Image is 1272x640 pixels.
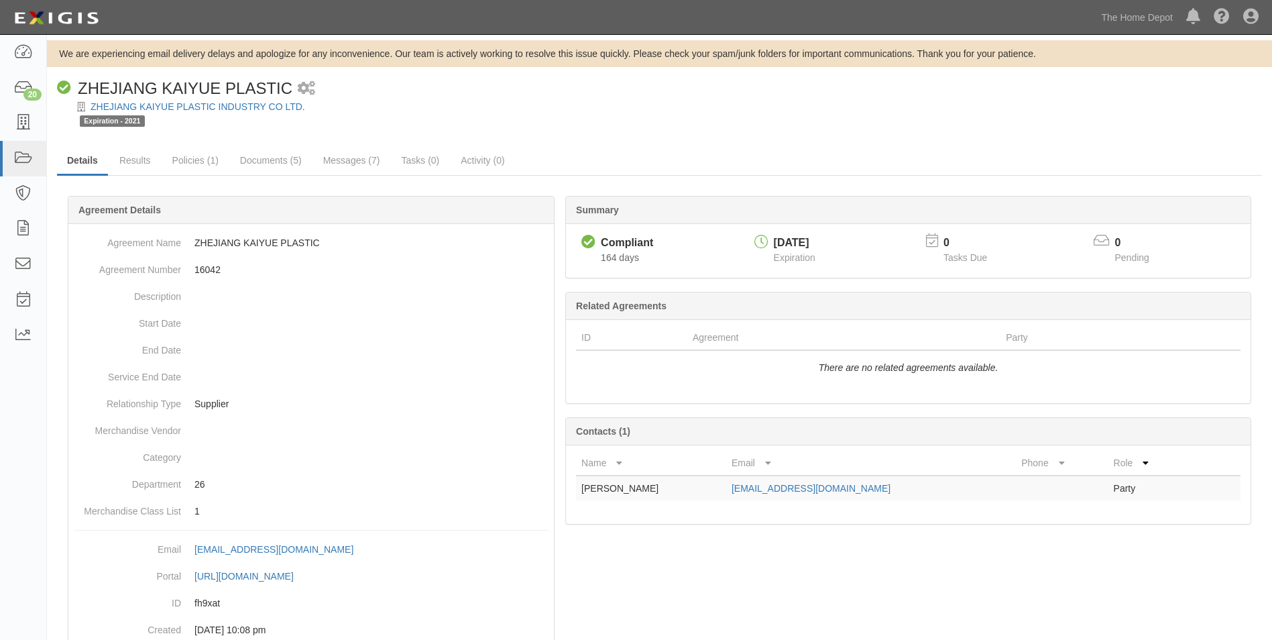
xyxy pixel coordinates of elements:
[109,147,161,174] a: Results
[74,256,181,276] dt: Agreement Number
[74,256,548,283] dd: 16042
[601,235,653,251] div: Compliant
[74,617,181,637] dt: Created
[576,476,726,500] td: [PERSON_NAME]
[732,483,890,494] a: [EMAIL_ADDRESS][DOMAIN_NAME]
[943,252,987,263] span: Tasks Due
[687,325,1000,350] th: Agreement
[78,205,161,215] b: Agreement Details
[1000,325,1181,350] th: Party
[601,252,639,263] span: Since 03/17/2025
[1115,235,1166,251] p: 0
[162,147,229,174] a: Policies (1)
[194,571,308,582] a: [URL][DOMAIN_NAME]
[74,498,181,518] dt: Merchandise Class List
[313,147,390,174] a: Messages (7)
[74,590,548,617] dd: fh9xat
[1108,451,1187,476] th: Role
[581,235,595,250] i: Compliant
[74,563,181,583] dt: Portal
[74,337,181,357] dt: End Date
[774,252,815,263] span: Expiration
[819,362,998,373] i: There are no related agreements available.
[74,536,181,556] dt: Email
[576,426,630,437] b: Contacts (1)
[774,235,815,251] div: [DATE]
[80,115,145,127] span: Expiration - 2021
[23,89,42,101] div: 20
[74,444,181,464] dt: Category
[391,147,449,174] a: Tasks (0)
[78,79,292,97] span: ZHEJIANG KAIYUE PLASTIC
[74,310,181,330] dt: Start Date
[298,82,315,96] i: 1 scheduled workflow
[576,301,667,311] b: Related Agreements
[230,147,312,174] a: Documents (5)
[74,229,181,250] dt: Agreement Name
[726,451,1016,476] th: Email
[1115,252,1149,263] span: Pending
[1108,476,1187,500] td: Party
[74,229,548,256] dd: ZHEJIANG KAIYUE PLASTIC
[47,47,1272,60] div: We are experiencing email delivery delays and apologize for any inconvenience. Our team is active...
[74,590,181,610] dt: ID
[74,417,181,437] dt: Merchandise Vendor
[451,147,514,174] a: Activity (0)
[576,325,687,350] th: ID
[74,471,181,491] dt: Department
[57,147,108,176] a: Details
[194,478,548,491] p: 26
[943,235,1004,251] p: 0
[1214,9,1230,25] i: Help Center - Complianz
[194,543,353,556] div: [EMAIL_ADDRESS][DOMAIN_NAME]
[10,6,103,30] img: logo-5460c22ac91f19d4615b14bd174203de0afe785f0fc80cf4dbbc73dc1793850b.png
[57,81,71,95] i: Compliant
[1094,4,1179,31] a: The Home Depot
[1016,451,1108,476] th: Phone
[576,205,619,215] b: Summary
[194,504,548,518] p: 1
[91,101,305,112] a: ZHEJIANG KAIYUE PLASTIC INDUSTRY CO LTD.
[74,390,548,417] dd: Supplier
[194,544,368,555] a: [EMAIL_ADDRESS][DOMAIN_NAME]
[74,390,181,411] dt: Relationship Type
[57,77,292,100] div: ZHEJIANG KAIYUE PLASTIC
[74,283,181,303] dt: Description
[74,364,181,384] dt: Service End Date
[576,451,726,476] th: Name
